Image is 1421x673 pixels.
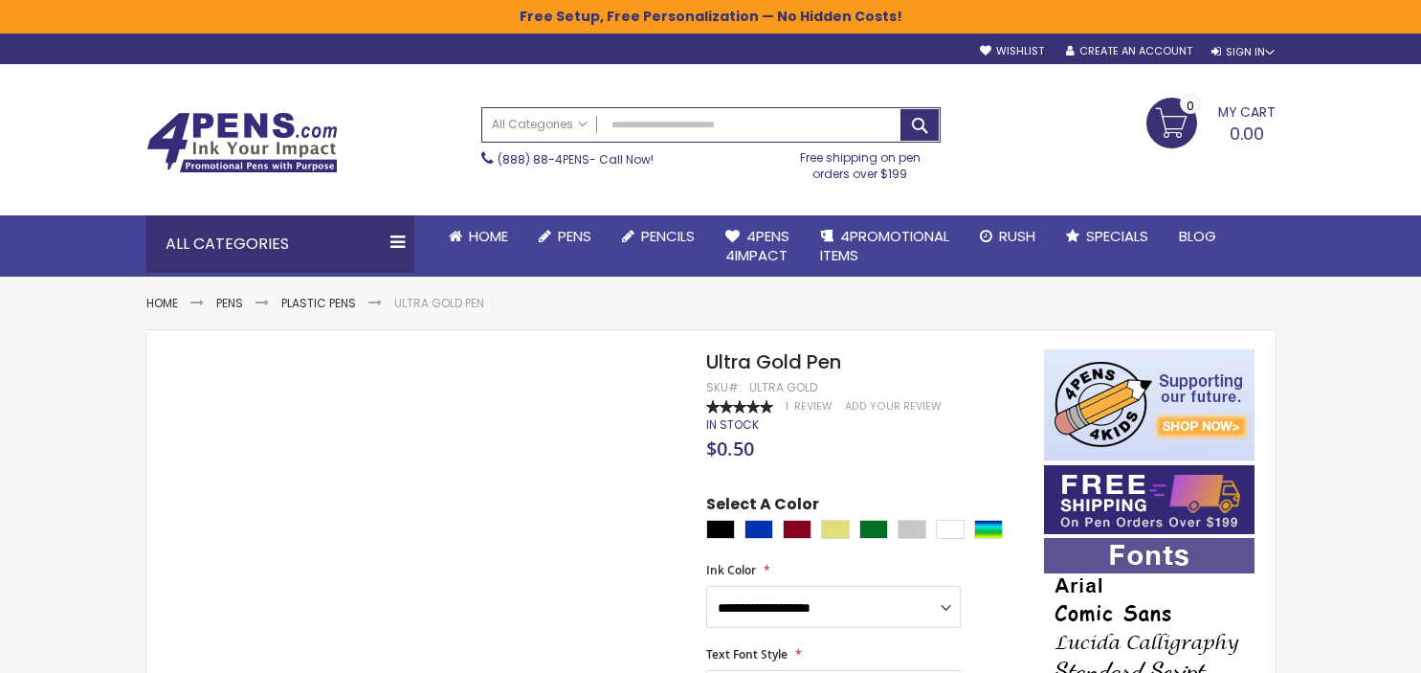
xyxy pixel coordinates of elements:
[433,215,523,258] a: Home
[1066,44,1192,58] a: Create an Account
[1211,45,1275,59] div: Sign In
[706,416,759,433] span: In stock
[980,44,1044,58] a: Wishlist
[710,215,805,278] a: 4Pens4impact
[1179,226,1216,246] span: Blog
[749,380,817,395] div: Ultra Gold
[805,215,965,278] a: 4PROMOTIONALITEMS
[523,215,607,258] a: Pens
[706,520,735,539] div: Black
[706,400,773,414] div: 100%
[1146,98,1276,146] a: 0.00 0
[1230,122,1264,146] span: 0.00
[780,143,941,181] div: Free shipping on pen orders over $199
[706,348,841,375] span: Ultra Gold Pen
[859,520,888,539] div: Green
[1051,215,1164,258] a: Specials
[821,520,850,539] div: Gold
[974,520,1003,539] div: Assorted
[498,151,654,168] span: - Call Now!
[469,226,508,246] span: Home
[786,399,835,414] a: 1 Review
[706,646,788,662] span: Text Font Style
[216,295,243,311] a: Pens
[482,108,597,140] a: All Categories
[820,226,949,265] span: 4PROMOTIONAL ITEMS
[1044,349,1254,460] img: 4pens 4 kids
[706,417,759,433] div: Availability
[146,215,414,273] div: All Categories
[706,379,742,395] strong: SKU
[706,494,819,520] span: Select A Color
[281,295,356,311] a: Plastic Pens
[794,399,833,414] span: Review
[607,215,710,258] a: Pencils
[845,399,942,414] a: Add Your Review
[1263,621,1421,673] iframe: Google Customer Reviews
[1164,215,1232,258] a: Blog
[936,520,965,539] div: White
[965,215,1051,258] a: Rush
[783,520,811,539] div: Burgundy
[1044,465,1254,534] img: Free shipping on orders over $199
[706,562,756,578] span: Ink Color
[146,295,178,311] a: Home
[641,226,695,246] span: Pencils
[492,117,588,132] span: All Categories
[706,436,754,461] span: $0.50
[898,520,926,539] div: Silver
[394,296,484,311] li: Ultra Gold Pen
[725,226,789,265] span: 4Pens 4impact
[558,226,591,246] span: Pens
[999,226,1035,246] span: Rush
[498,151,589,168] a: (888) 88-4PENS
[786,399,788,414] span: 1
[1187,97,1194,115] span: 0
[744,520,773,539] div: Blue
[146,112,338,173] img: 4Pens Custom Pens and Promotional Products
[1086,226,1148,246] span: Specials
